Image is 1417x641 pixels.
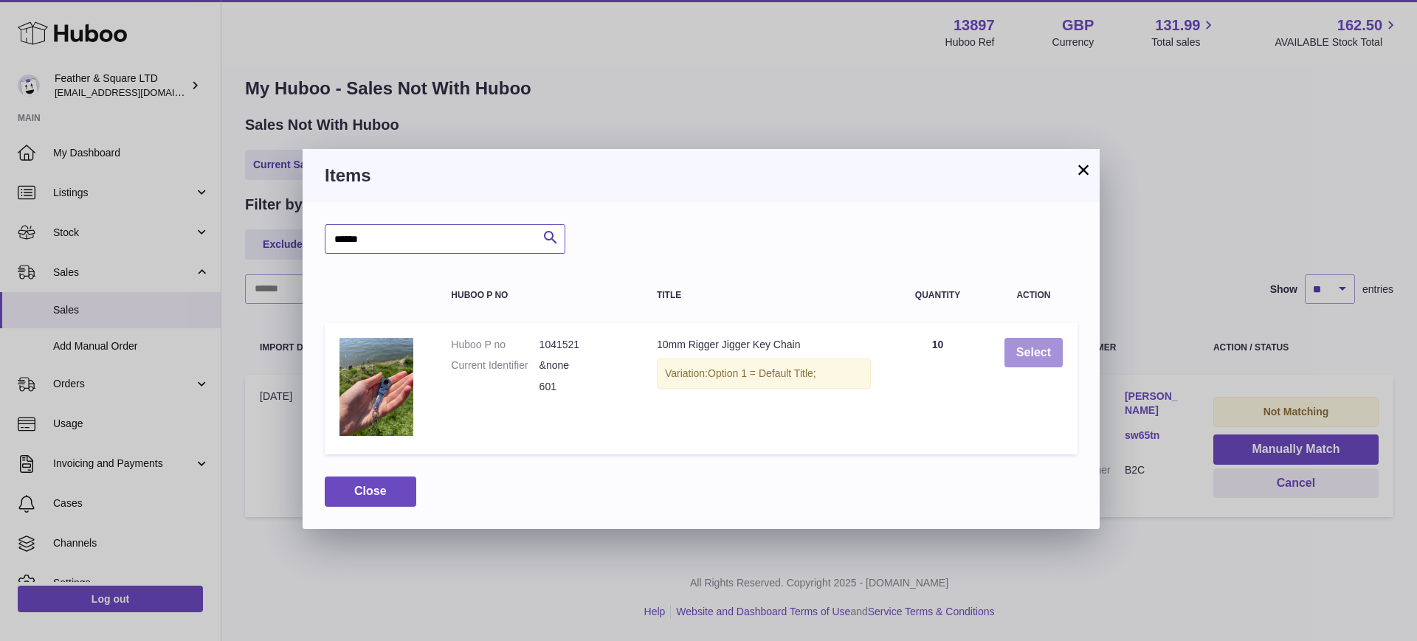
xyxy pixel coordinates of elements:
div: Variation: [657,358,871,389]
th: Quantity [886,276,990,315]
th: Title [642,276,886,315]
button: Select [1004,338,1063,368]
span: Option 1 = Default Title; [708,367,816,379]
dd: 1041521 [539,338,627,352]
button: × [1075,161,1092,179]
dt: Current Identifier [451,358,539,373]
td: 10 [886,323,990,454]
button: Close [325,477,416,507]
span: Close [354,485,387,497]
th: Action [990,276,1078,315]
h3: Items [325,164,1078,187]
dd: 601 [539,380,627,394]
dd: &none [539,358,627,373]
div: 10mm Rigger Jigger Key Chain [657,338,871,352]
th: Huboo P no [436,276,642,315]
dt: Huboo P no [451,338,539,352]
img: 10mm Rigger Jigger Key Chain [339,338,413,436]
